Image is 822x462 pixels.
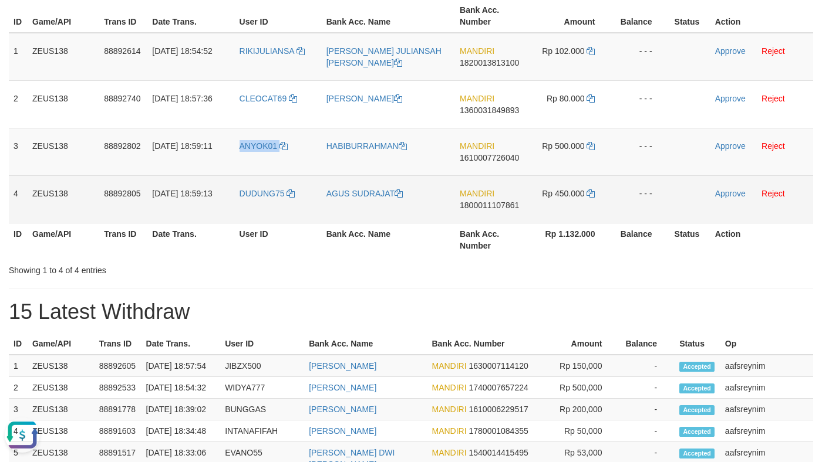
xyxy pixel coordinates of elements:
[619,355,675,377] td: -
[460,106,519,115] span: Copy 1360031849893 to clipboard
[455,223,527,256] th: Bank Acc. Number
[99,223,147,256] th: Trans ID
[619,377,675,399] td: -
[304,333,427,355] th: Bank Acc. Name
[540,333,619,355] th: Amount
[326,189,403,198] a: AGUS SUDRAJAT
[142,333,221,355] th: Date Trans.
[460,153,519,162] span: Copy 1610007726040 to clipboard
[720,377,813,399] td: aafsreynim
[432,448,467,457] span: MANDIRI
[104,189,140,198] span: 88892805
[587,189,595,198] a: Copy 450000 to clipboard
[762,189,785,198] a: Reject
[540,399,619,420] td: Rp 200,000
[28,175,99,223] td: ZEUS138
[28,80,99,128] td: ZEUS138
[104,94,140,103] span: 88892740
[469,448,528,457] span: Copy 1540014415495 to clipboard
[679,383,715,393] span: Accepted
[95,333,142,355] th: Trans ID
[675,333,720,355] th: Status
[540,355,619,377] td: Rp 150,000
[240,94,287,103] span: CLEOCAT69
[720,399,813,420] td: aafsreynim
[147,223,234,256] th: Date Trans.
[427,333,540,355] th: Bank Acc. Number
[240,189,285,198] span: DUDUNG75
[152,141,212,151] span: [DATE] 18:59:11
[542,141,584,151] span: Rp 500.000
[460,141,494,151] span: MANDIRI
[587,94,595,103] a: Copy 80000 to clipboard
[240,46,294,56] span: RIKIJULIANSA
[28,377,95,399] td: ZEUS138
[432,426,467,436] span: MANDIRI
[619,333,675,355] th: Balance
[469,361,528,371] span: Copy 1630007114120 to clipboard
[762,46,785,56] a: Reject
[95,377,142,399] td: 88892533
[460,46,494,56] span: MANDIRI
[309,426,376,436] a: [PERSON_NAME]
[326,94,402,103] a: [PERSON_NAME]
[469,383,528,392] span: Copy 1740007657224 to clipboard
[720,420,813,442] td: aafsreynim
[142,355,221,377] td: [DATE] 18:57:54
[469,426,528,436] span: Copy 1780001084355 to clipboard
[469,405,528,414] span: Copy 1610006229517 to clipboard
[240,141,288,151] a: ANYOK01
[9,33,28,81] td: 1
[612,128,669,175] td: - - -
[670,223,710,256] th: Status
[322,223,455,256] th: Bank Acc. Name
[95,399,142,420] td: 88891778
[142,420,221,442] td: [DATE] 18:34:48
[309,361,376,371] a: [PERSON_NAME]
[9,355,28,377] td: 1
[762,141,785,151] a: Reject
[326,141,407,151] a: HABIBURRAHMAN
[679,449,715,458] span: Accepted
[720,333,813,355] th: Op
[240,46,305,56] a: RIKIJULIANSA
[540,377,619,399] td: Rp 500,000
[547,94,585,103] span: Rp 80.000
[309,405,376,414] a: [PERSON_NAME]
[220,355,304,377] td: JIBZX500
[619,420,675,442] td: -
[762,94,785,103] a: Reject
[142,377,221,399] td: [DATE] 18:54:32
[432,405,467,414] span: MANDIRI
[9,399,28,420] td: 3
[9,300,813,324] h1: 15 Latest Withdraw
[104,141,140,151] span: 88892802
[220,377,304,399] td: WIDYA777
[9,377,28,399] td: 2
[152,189,212,198] span: [DATE] 18:59:13
[460,94,494,103] span: MANDIRI
[95,355,142,377] td: 88892605
[104,46,140,56] span: 88892614
[679,405,715,415] span: Accepted
[715,189,746,198] a: Approve
[28,355,95,377] td: ZEUS138
[587,141,595,151] a: Copy 500000 to clipboard
[240,141,278,151] span: ANYOK01
[540,420,619,442] td: Rp 50,000
[9,128,28,175] td: 3
[587,46,595,56] a: Copy 102000 to clipboard
[28,420,95,442] td: ZEUS138
[28,223,99,256] th: Game/API
[5,5,40,40] button: Open LiveChat chat widget
[679,427,715,437] span: Accepted
[220,333,304,355] th: User ID
[240,94,298,103] a: CLEOCAT69
[142,399,221,420] td: [DATE] 18:39:02
[542,46,584,56] span: Rp 102.000
[28,333,95,355] th: Game/API
[9,175,28,223] td: 4
[710,223,813,256] th: Action
[460,58,519,67] span: Copy 1820013813100 to clipboard
[612,223,669,256] th: Balance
